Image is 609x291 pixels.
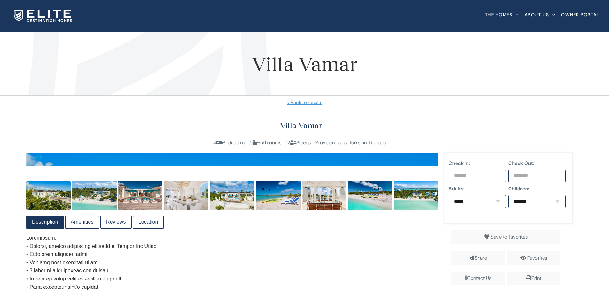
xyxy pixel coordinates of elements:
[286,139,311,146] span: 12 Sleeps
[508,159,566,167] label: Check Out:
[561,12,599,17] span: Owner Portal
[527,255,547,261] a: Favorites
[210,181,254,210] img: 6a036ec3-7710-428e-8552-a4ec9b7eb75c
[449,185,506,193] label: Adults:
[256,181,301,210] img: 0b44862f-edc1-4809-b56f-c99f26df1b84
[348,181,392,210] img: 2af04fa0-b4ba-43b3-b79d-9fdedda85cf6
[72,181,117,210] img: 6a444fb6-a4bb-4016-a88f-40ab361ed023
[26,181,71,210] img: 046b3c7c-e31b-425e-8673-eae4ad8566a8
[10,99,599,106] a: < Back to results
[250,139,282,146] span: 5 Bathrooms
[66,216,99,228] a: Amenities
[491,234,528,240] span: Save to favorites
[449,159,506,167] label: Check In:
[302,181,347,210] img: 21c8b9ae-754b-4659-b830-d06ddd1a2d8b
[27,216,63,228] a: Description
[315,139,386,146] span: Providenciales, Turks and Caicos
[133,216,163,228] a: Location
[525,12,549,17] span: About Us
[164,181,208,210] img: 96b92337-7516-4ae5-90b6-a5708fa2356a
[26,119,576,132] h2: Villa Vamar
[485,2,519,27] a: The Homes
[485,12,513,17] span: The Homes
[10,49,599,78] h1: Villa Vamar
[394,181,438,210] img: 04649ee2-d7f5-470e-8544-d4617103949c
[485,2,600,27] nav: Main Menu
[101,216,131,228] a: Reviews
[525,2,556,27] a: About Us
[213,139,245,146] span: 4 Bedrooms
[451,272,505,285] span: Contact Us
[510,274,558,282] div: Print
[451,251,505,265] span: Share
[14,10,72,22] img: Elite Destination Homes Logo
[561,2,599,27] a: Owner Portal
[118,181,163,210] img: 1e4e9923-00bf-444e-a634-b2d68a73db33
[508,185,566,193] label: Children:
